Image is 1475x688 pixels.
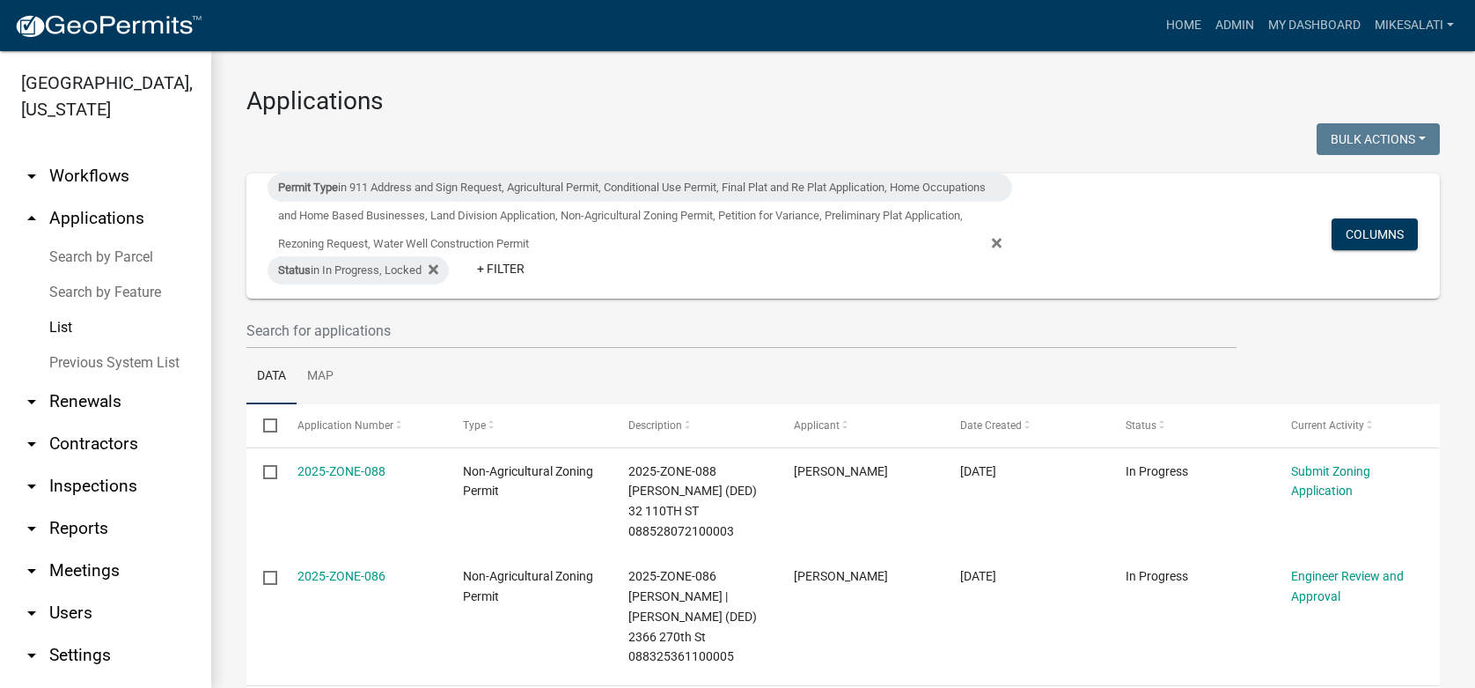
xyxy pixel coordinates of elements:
span: Non-Agricultural Zoning Permit [463,569,593,603]
span: Applicant [794,419,840,432]
div: in 911 Address and Sign Request, Agricultural Permit, Conditional Use Permit, Final Plat and Re P... [268,174,1012,202]
i: arrow_drop_up [21,208,42,229]
span: Type [463,419,486,432]
a: Admin [1208,9,1261,42]
a: Engineer Review and Approval [1291,569,1404,603]
span: 10/08/2025 [960,464,996,478]
i: arrow_drop_down [21,433,42,455]
datatable-header-cell: Current Activity [1274,404,1440,447]
button: Columns [1332,218,1418,250]
h3: Applications [246,86,1440,116]
i: arrow_drop_down [21,518,42,539]
span: Non-Agricultural Zoning Permit [463,464,593,499]
input: Search for applications [246,313,1237,349]
i: arrow_drop_down [21,560,42,581]
a: Data [246,349,297,405]
i: arrow_drop_down [21,166,42,187]
i: arrow_drop_down [21,391,42,412]
span: Description [628,419,682,432]
span: 2025-ZONE-086 Meyer, Mark G | Meyer, Elizabeth A (DED) 2366 270th St 088325361100005 [628,569,757,663]
a: Map [297,349,344,405]
span: Status [278,263,311,277]
span: Status [1126,419,1156,432]
i: arrow_drop_down [21,645,42,666]
datatable-header-cell: Type [446,404,612,447]
i: arrow_drop_down [21,476,42,497]
span: Permit Type [278,181,338,194]
datatable-header-cell: Date Created [943,404,1108,447]
span: Date Created [960,419,1022,432]
datatable-header-cell: Description [612,404,777,447]
a: + Filter [463,253,539,285]
span: Sydney Shank [794,464,888,478]
datatable-header-cell: Applicant [777,404,943,447]
span: 2025-ZONE-088 Shank, Kyle P (DED) 32 110TH ST 088528072100003 [628,464,757,538]
a: 2025-ZONE-086 [297,569,385,583]
button: Bulk Actions [1317,123,1440,155]
a: My Dashboard [1261,9,1368,42]
span: In Progress [1126,569,1188,583]
span: Daniel Soto [794,569,888,583]
span: Application Number [297,419,393,432]
span: 09/30/2025 [960,569,996,583]
datatable-header-cell: Status [1109,404,1274,447]
datatable-header-cell: Application Number [280,404,445,447]
div: in In Progress, Locked [268,256,449,285]
span: Current Activity [1291,419,1364,432]
datatable-header-cell: Select [246,404,280,447]
i: arrow_drop_down [21,603,42,624]
a: Submit Zoning Application [1291,464,1370,499]
a: Home [1159,9,1208,42]
a: 2025-ZONE-088 [297,464,385,478]
span: In Progress [1126,464,1188,478]
a: MikeSalati [1368,9,1461,42]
